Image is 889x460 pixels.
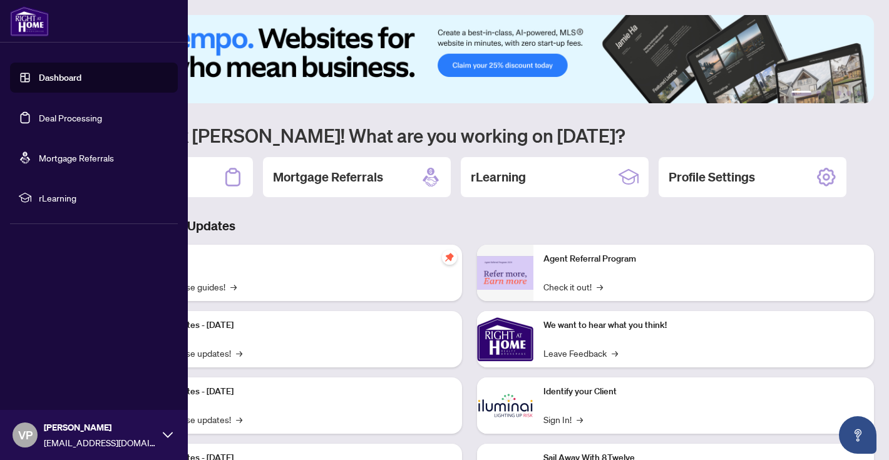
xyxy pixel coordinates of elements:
[273,168,383,186] h2: Mortgage Referrals
[477,311,533,367] img: We want to hear what you think!
[816,91,821,96] button: 2
[839,416,876,454] button: Open asap
[612,346,618,360] span: →
[131,385,452,399] p: Platform Updates - [DATE]
[442,250,457,265] span: pushpin
[791,91,811,96] button: 1
[543,319,864,332] p: We want to hear what you think!
[477,377,533,434] img: Identify your Client
[836,91,841,96] button: 4
[10,6,49,36] img: logo
[846,91,851,96] button: 5
[236,412,242,426] span: →
[18,426,33,444] span: VP
[669,168,755,186] h2: Profile Settings
[65,15,874,103] img: Slide 0
[39,152,114,163] a: Mortgage Referrals
[230,280,237,294] span: →
[577,412,583,426] span: →
[236,346,242,360] span: →
[477,256,533,290] img: Agent Referral Program
[597,280,603,294] span: →
[131,252,452,266] p: Self-Help
[39,112,102,123] a: Deal Processing
[826,91,831,96] button: 3
[131,319,452,332] p: Platform Updates - [DATE]
[39,72,81,83] a: Dashboard
[856,91,861,96] button: 6
[44,436,157,449] span: [EMAIL_ADDRESS][DOMAIN_NAME]
[39,191,169,205] span: rLearning
[65,123,874,147] h1: Welcome back [PERSON_NAME]! What are you working on [DATE]?
[543,252,864,266] p: Agent Referral Program
[543,412,583,426] a: Sign In!→
[44,421,157,434] span: [PERSON_NAME]
[543,346,618,360] a: Leave Feedback→
[65,217,874,235] h3: Brokerage & Industry Updates
[471,168,526,186] h2: rLearning
[543,385,864,399] p: Identify your Client
[543,280,603,294] a: Check it out!→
